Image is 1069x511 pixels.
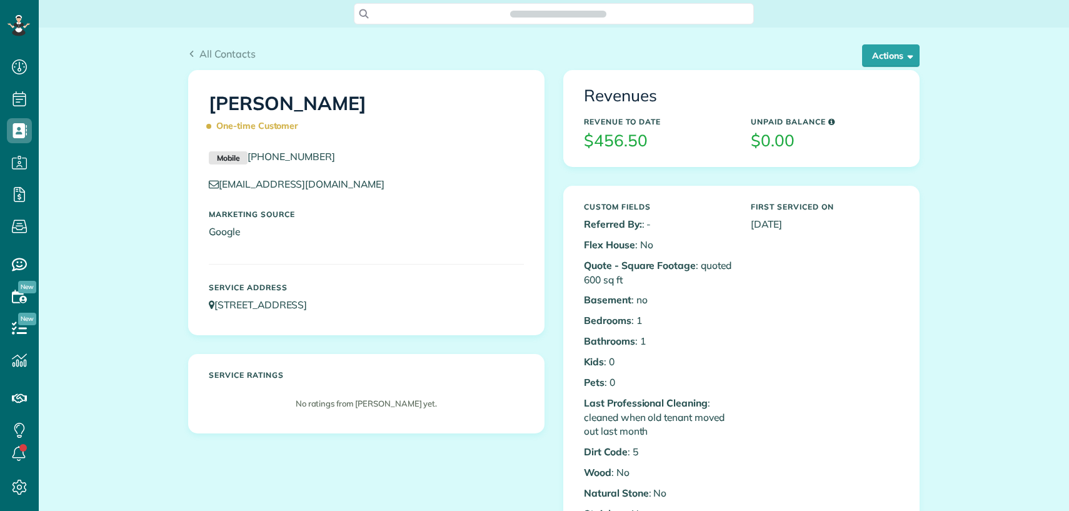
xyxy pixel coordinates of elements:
b: Pets [584,376,605,388]
p: : 0 [584,355,732,369]
p: : 1 [584,313,732,328]
p: Google [209,225,524,239]
h3: $456.50 [584,132,732,150]
b: Natural Stone [584,487,649,499]
button: Actions [862,44,920,67]
b: Quote - Square Footage [584,259,696,271]
h5: Marketing Source [209,210,524,218]
span: New [18,281,36,293]
span: New [18,313,36,325]
p: : quoted 600 sq ft [584,258,732,287]
b: Wood [584,466,611,478]
h3: Revenues [584,87,899,105]
span: One-time Customer [209,115,304,137]
b: Bathrooms [584,335,635,347]
p: : No [584,238,732,252]
b: Kids [584,355,604,368]
b: Basement [584,293,631,306]
p: : - [584,217,732,231]
span: Search ZenMaid… [523,8,593,20]
p: : 1 [584,334,732,348]
h5: First Serviced On [751,203,899,211]
b: Referred By: [584,218,642,230]
p: : No [584,486,732,500]
p: : 5 [584,445,732,459]
h3: $0.00 [751,132,899,150]
p: No ratings from [PERSON_NAME] yet. [215,398,518,410]
h1: [PERSON_NAME] [209,93,524,137]
b: Bedrooms [584,314,631,326]
span: All Contacts [199,48,256,60]
a: Mobile[PHONE_NUMBER] [209,150,335,163]
p: : cleaned when old tenant moved out last month [584,396,732,439]
small: Mobile [209,151,248,165]
p: : no [584,293,732,307]
h5: Revenue to Date [584,118,732,126]
b: Last Professional Cleaning [584,397,708,409]
p: : 0 [584,375,732,390]
p: : No [584,465,732,480]
p: [DATE] [751,217,899,231]
a: All Contacts [188,46,256,61]
a: [EMAIL_ADDRESS][DOMAIN_NAME] [209,178,396,190]
h5: Service ratings [209,371,524,379]
a: [STREET_ADDRESS] [209,298,319,311]
h5: Unpaid Balance [751,118,899,126]
h5: Service Address [209,283,524,291]
b: Flex House [584,238,635,251]
h5: Custom Fields [584,203,732,211]
b: Dirt Code [584,445,628,458]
